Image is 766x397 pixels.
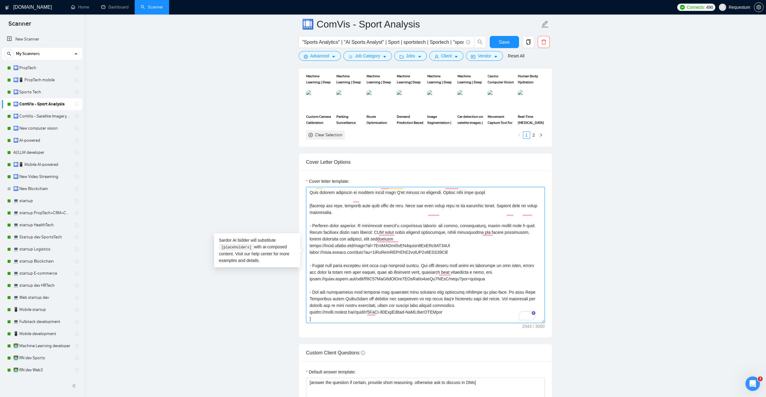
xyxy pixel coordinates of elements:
span: 490 [706,4,713,11]
span: holder [74,126,79,131]
a: 💻 startup Blockchain [13,255,71,267]
span: copy [523,39,534,45]
span: holder [74,174,79,179]
span: Machine Learning | Deep Learning Expert AI Sports Video Analysis [336,73,363,85]
iframe: Intercom live chat [745,376,760,391]
span: idcard [471,54,475,59]
a: 💻 Startup dev SportsTech [13,231,71,243]
span: holder [74,150,79,155]
a: setting [754,5,764,10]
span: Save [499,38,510,46]
button: setting [754,2,764,12]
button: copy [522,36,534,48]
a: 🛄 Sports Tech [13,86,71,98]
span: holder [74,198,79,203]
span: Parking Surveillance Solution with Computer Vision | Machine Learning [336,114,363,126]
span: user [434,54,439,59]
button: right [537,131,545,139]
span: Custom Camera Calibration Algorithm | Computer Vision [306,114,333,126]
div: Cover Letter Options [306,153,545,171]
a: 💻 startup E-commerce [13,267,71,279]
a: 📱 Mobile development [13,328,71,340]
span: holder [74,162,79,167]
span: Car detection on satelite images | Geospatial intelligence [457,114,484,126]
span: Movement Capture Tool for 3D Avatar Creation | Pose Estimation [488,114,514,126]
span: Real-Time [MEDICAL_DATA] | Machine Learning | Predictive Analytics [518,114,544,126]
span: setting [304,54,308,59]
span: holder [74,271,79,276]
span: Machine Learning| Deep Learning Real-time exercises quality evaluation [397,73,423,85]
button: userClientcaret-down [429,51,464,61]
span: close-circle [309,133,313,137]
span: double-left [72,383,78,389]
span: Casino Computer Vision Software | Real-Time Playing Card Recognition [488,73,514,85]
span: holder [74,138,79,143]
a: 🛄 New Video Streaming [13,171,71,183]
a: 💻 startup Logistics [13,243,71,255]
span: delete [538,39,550,45]
span: caret-down [418,54,422,59]
a: searchScanner [141,5,163,10]
button: delete [538,36,550,48]
span: holder [74,78,79,82]
button: search [4,49,14,59]
a: Reset All [508,53,524,59]
button: settingAdvancedcaret-down [299,51,341,61]
span: 3 [758,376,763,381]
span: caret-down [494,54,498,59]
a: 1 [523,132,530,138]
span: Advanced [310,53,329,59]
span: Human Body Hydration Prediction Model | Predictive Analytics [518,73,544,85]
a: 🛄📱 PropTech mobile [13,74,71,86]
a: 🛄 AI-powered [13,134,71,147]
input: Search Freelance Jobs... [302,38,463,46]
span: Scanner [4,19,36,32]
a: 🛄 ComVis - Satellite Imagery Analysis [13,110,71,122]
a: 2 [530,132,537,138]
img: portfolio thumbnail image [306,90,333,111]
span: search [5,52,14,56]
span: holder [74,211,79,215]
span: holder [74,319,79,324]
span: Jobs [406,53,415,59]
span: Machine Learning | Deep Learning | Geospatial Intelligence [457,73,484,85]
span: holder [74,283,79,288]
span: Image Segmentation | Computer Vision [427,114,454,126]
a: 👨‍💻 Machine Learning developer [13,340,71,352]
img: portfolio thumbnail image [397,90,423,111]
button: Save [490,36,519,48]
input: Scanner name... [302,17,540,32]
a: 💻 Web startup dev [13,292,71,304]
a: 🛄 PropTech [13,62,71,74]
label: Cover letter template: [306,178,349,185]
span: Machine Learning | Deep Learning | Hand palm recognition [367,73,393,85]
li: 1 [523,131,530,139]
span: holder [74,90,79,95]
span: holder [74,247,79,252]
a: 🛄📱 Mobile AI-powered [13,159,71,171]
li: 2 [530,131,537,139]
img: portfolio thumbnail image [367,90,393,111]
span: info-circle [361,351,365,355]
button: barsJob Categorycaret-down [343,51,392,61]
a: AI/LLM developer [13,147,71,159]
span: user [720,5,725,9]
img: portfolio thumbnail image [518,90,544,111]
span: holder [74,259,79,264]
img: upwork-logo.png [680,5,685,10]
span: Client [441,53,452,59]
span: Vendor [478,53,491,59]
button: search [474,36,486,48]
span: holder [74,102,79,107]
span: right [539,133,543,137]
a: 💻 startup PropTech+CRM+Construction [13,207,71,219]
a: 🛄 ComVis - Sport Analysis [13,98,71,110]
img: logo [5,3,9,12]
span: Job Category [355,53,380,59]
span: holder [74,344,79,348]
a: dashboardDashboard [101,5,129,10]
button: idcardVendorcaret-down [466,51,503,61]
span: Route Optimisation Software | Mathematical Optimization [367,114,393,126]
span: search [474,39,486,45]
span: holder [74,295,79,300]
